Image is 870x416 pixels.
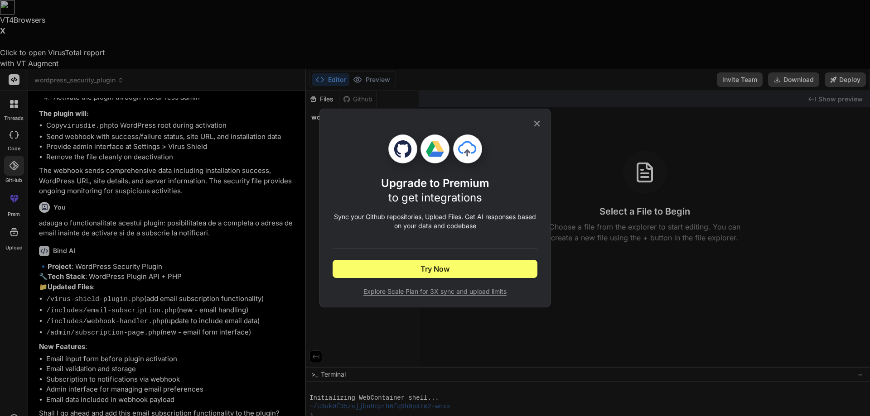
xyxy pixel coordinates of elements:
button: Try Now [333,260,537,278]
span: to get integrations [388,191,482,204]
h1: Upgrade to Premium [381,176,489,205]
p: Sync your Github repositories, Upload Files. Get AI responses based on your data and codebase [333,212,537,230]
span: Explore Scale Plan for 3X sync and upload limits [333,287,537,296]
span: Try Now [420,263,449,274]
